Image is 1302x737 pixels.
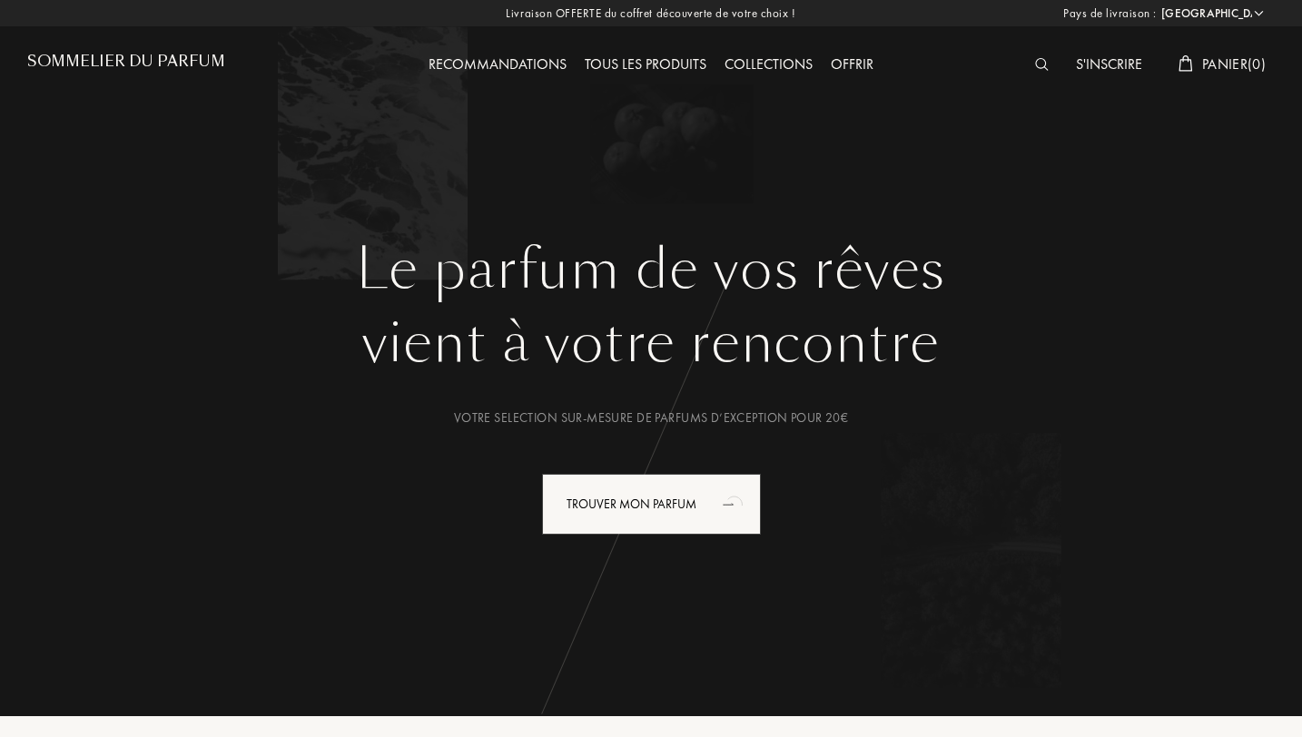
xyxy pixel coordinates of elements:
[528,474,774,535] a: Trouver mon parfumanimation
[41,237,1261,302] h1: Le parfum de vos rêves
[1035,58,1049,71] img: search_icn_white.svg
[822,54,883,74] a: Offrir
[1067,54,1151,74] a: S'inscrire
[1067,54,1151,77] div: S'inscrire
[822,54,883,77] div: Offrir
[419,54,576,74] a: Recommandations
[576,54,715,74] a: Tous les produits
[716,486,753,522] div: animation
[419,54,576,77] div: Recommandations
[715,54,822,77] div: Collections
[27,53,225,70] h1: Sommelier du Parfum
[715,54,822,74] a: Collections
[1202,54,1266,74] span: Panier ( 0 )
[41,408,1261,427] div: Votre selection sur-mesure de parfums d’exception pour 20€
[1063,5,1157,23] span: Pays de livraison :
[27,53,225,77] a: Sommelier du Parfum
[576,54,715,77] div: Tous les produits
[41,302,1261,384] div: vient à votre rencontre
[542,474,761,535] div: Trouver mon parfum
[1179,55,1193,72] img: cart_white.svg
